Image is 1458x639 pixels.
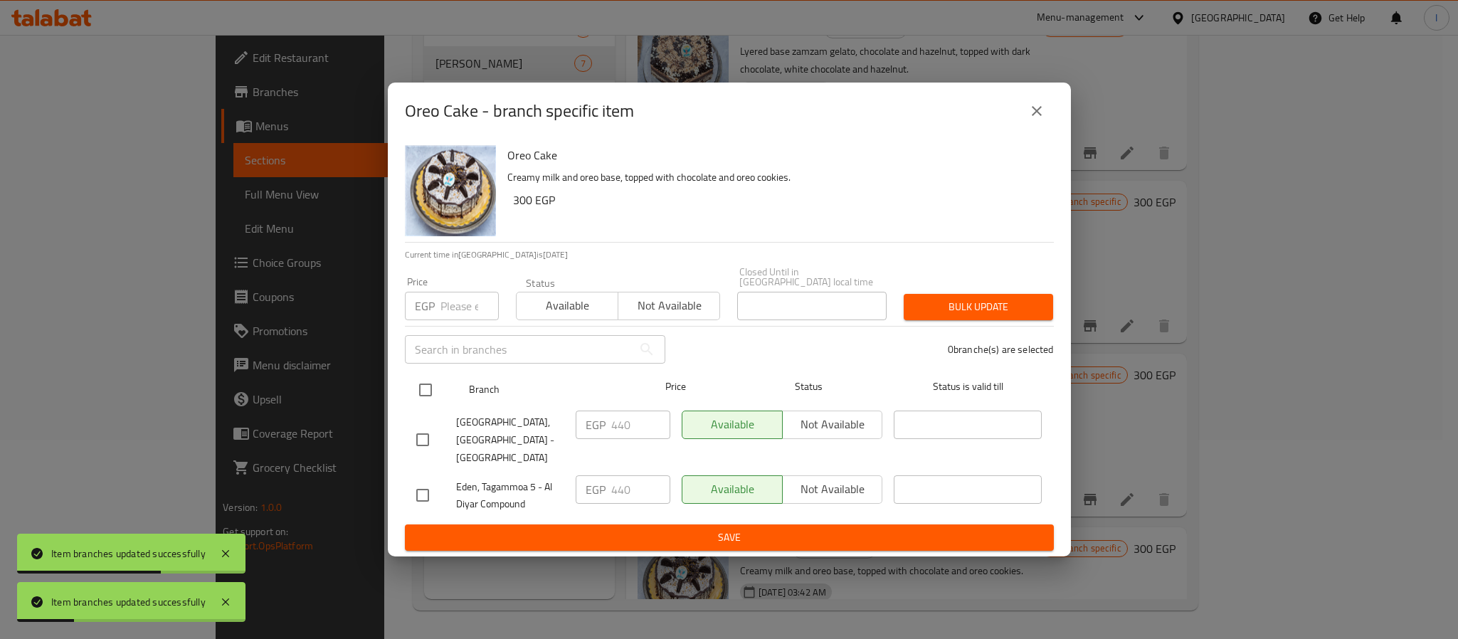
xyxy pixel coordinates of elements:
span: [GEOGRAPHIC_DATA],[GEOGRAPHIC_DATA] - [GEOGRAPHIC_DATA] [456,413,564,467]
h6: 300 EGP [513,190,1042,210]
h2: Oreo Cake - branch specific item [405,100,634,122]
span: Price [628,378,723,396]
span: Status is valid till [894,378,1042,396]
button: close [1020,94,1054,128]
p: Creamy milk and oreo base, topped with chocolate and oreo cookies. [507,169,1042,186]
p: Current time in [GEOGRAPHIC_DATA] is [DATE] [405,248,1054,261]
input: Please enter price [440,292,499,320]
img: Oreo Cake [405,145,496,236]
span: Available [522,295,613,316]
span: Eden, Tagammoa 5 - Al Diyar Compound [456,478,564,514]
button: Not available [618,292,720,320]
span: Save [416,529,1042,546]
p: EGP [586,481,606,498]
p: EGP [586,416,606,433]
input: Please enter price [611,475,670,504]
p: EGP [415,297,435,315]
p: 0 branche(s) are selected [948,342,1054,357]
span: Status [734,378,882,396]
div: Item branches updated successfully [51,546,206,561]
button: Bulk update [904,294,1053,320]
h6: Oreo Cake [507,145,1042,165]
input: Search in branches [405,335,633,364]
div: Item branches updated successfully [51,594,206,610]
input: Please enter price [611,411,670,439]
span: Not available [624,295,714,316]
button: Save [405,524,1054,551]
button: Available [516,292,618,320]
span: Branch [469,381,617,398]
span: Bulk update [915,298,1042,316]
